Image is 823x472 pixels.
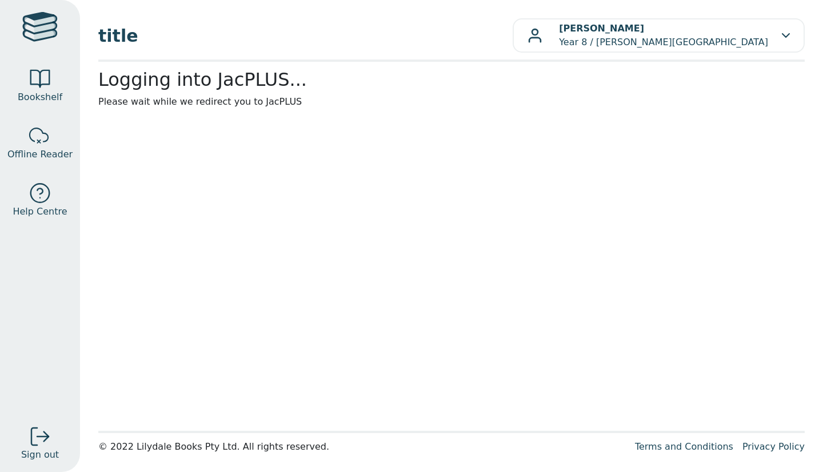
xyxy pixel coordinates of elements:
span: Sign out [21,448,59,462]
div: © 2022 Lilydale Books Pty Ltd. All rights reserved. [98,440,626,454]
a: Privacy Policy [742,441,805,452]
span: title [98,23,513,49]
b: [PERSON_NAME] [559,23,644,34]
span: Bookshelf [18,90,62,104]
a: Terms and Conditions [635,441,733,452]
span: Help Centre [13,205,67,219]
button: [PERSON_NAME]Year 8 / [PERSON_NAME][GEOGRAPHIC_DATA] [513,18,805,53]
h2: Logging into JacPLUS... [98,69,805,90]
p: Year 8 / [PERSON_NAME][GEOGRAPHIC_DATA] [559,22,768,49]
p: Please wait while we redirect you to JacPLUS [98,95,805,109]
span: Offline Reader [7,148,73,161]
